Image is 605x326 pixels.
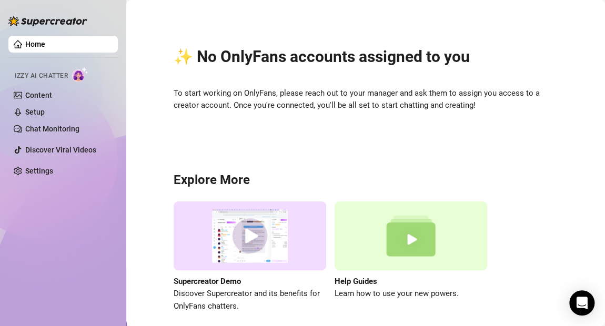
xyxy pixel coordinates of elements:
img: help guides [335,201,487,270]
img: logo-BBDzfeDw.svg [8,16,87,26]
a: Settings [25,167,53,175]
a: Help GuidesLearn how to use your new powers. [335,201,487,312]
strong: Supercreator Demo [174,277,241,286]
h2: ✨ No OnlyFans accounts assigned to you [174,47,558,67]
span: Discover Supercreator and its benefits for OnlyFans chatters. [174,288,326,312]
a: Supercreator DemoDiscover Supercreator and its benefits for OnlyFans chatters. [174,201,326,312]
img: AI Chatter [72,67,88,82]
span: Izzy AI Chatter [15,71,68,81]
img: supercreator demo [174,201,326,270]
a: Chat Monitoring [25,125,79,133]
a: Content [25,91,52,99]
strong: Help Guides [335,277,377,286]
a: Setup [25,108,45,116]
a: Discover Viral Videos [25,146,96,154]
a: Home [25,40,45,48]
h3: Explore More [174,172,558,189]
div: Open Intercom Messenger [569,290,594,315]
span: Learn how to use your new powers. [335,288,487,300]
span: To start working on OnlyFans, please reach out to your manager and ask them to assign you access ... [174,87,558,112]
